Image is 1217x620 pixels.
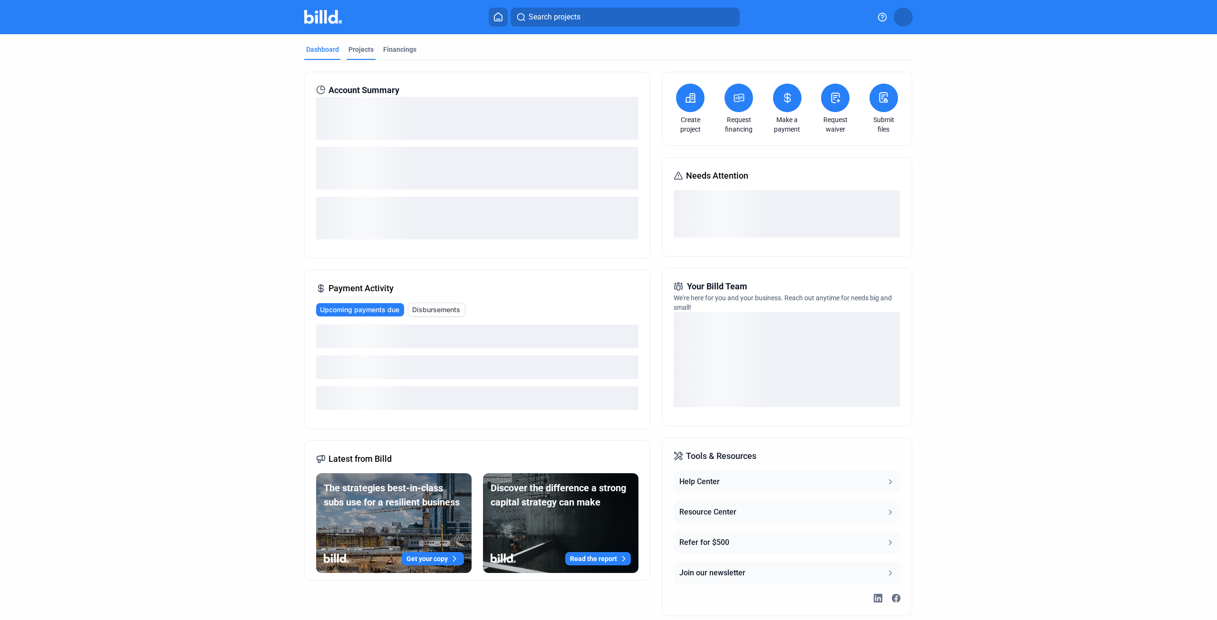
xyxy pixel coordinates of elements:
div: loading [316,97,638,140]
span: Account Summary [328,84,399,97]
span: Needs Attention [686,169,748,182]
span: Tools & Resources [686,449,756,463]
div: loading [316,197,638,239]
span: We're here for you and your business. Reach out anytime for needs big and small! [674,294,892,311]
span: Search projects [529,11,580,23]
button: Upcoming payments due [316,303,404,316]
div: loading [316,147,638,190]
img: Billd Company Logo [304,10,342,24]
div: Join our newsletter [679,567,745,579]
span: Your Billd Team [687,280,747,293]
button: Join our newsletter [674,562,900,584]
div: loading [316,355,638,379]
a: Request financing [722,115,755,134]
div: Resource Center [679,506,736,518]
button: Read the report [565,552,631,565]
div: Refer for $500 [679,537,729,548]
button: Refer for $500 [674,531,900,554]
a: Request waiver [819,115,852,134]
a: Submit files [867,115,900,134]
span: Latest from Billd [328,452,392,466]
div: Dashboard [306,45,339,54]
a: Make a payment [771,115,804,134]
div: Projects [348,45,374,54]
button: Help Center [674,470,900,493]
div: Help Center [679,476,720,487]
div: loading [674,312,900,407]
span: Disbursements [412,305,460,315]
div: Financings [383,45,416,54]
div: loading [316,386,638,410]
div: The strategies best-in-class subs use for a resilient business [324,481,464,509]
button: Disbursements [408,303,465,317]
button: Get your copy [402,552,464,565]
button: Search projects [511,8,740,27]
div: Discover the difference a strong capital strategy can make [491,481,631,509]
div: loading [674,190,900,238]
span: Payment Activity [328,282,394,295]
a: Create project [674,115,707,134]
div: loading [316,324,638,348]
button: Resource Center [674,501,900,524]
span: Upcoming payments due [320,305,399,315]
